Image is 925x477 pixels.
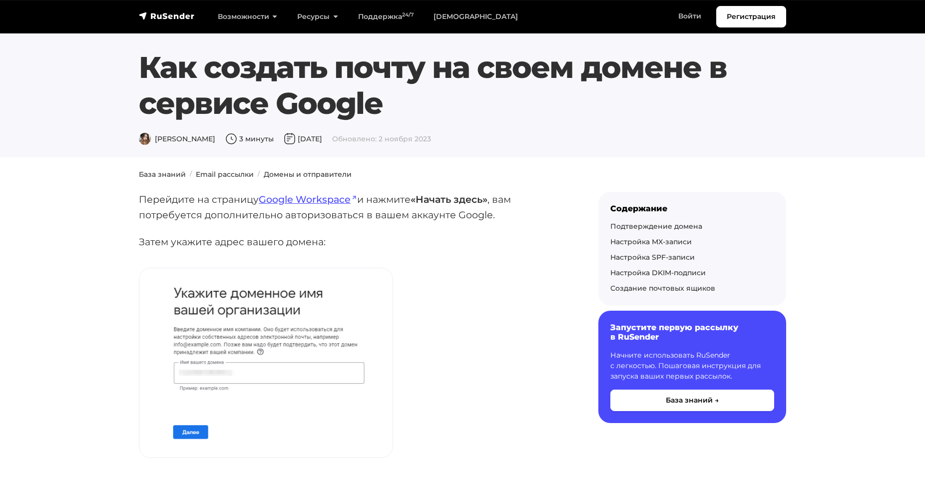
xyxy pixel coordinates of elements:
[225,133,237,145] img: Время чтения
[610,222,702,231] a: Подтверждение домена
[348,6,424,27] a: Поддержка24/7
[610,323,774,342] h6: Запустите первую рассылку в RuSender
[610,237,692,246] a: Настройка MX-записи
[259,193,357,205] a: Google Workspace
[424,6,528,27] a: [DEMOGRAPHIC_DATA]
[264,170,352,179] a: Домены и отправители
[598,311,786,423] a: Запустите первую рассылку в RuSender Начните использовать RuSender с легкостью. Пошаговая инструк...
[139,268,393,458] img: Укажите доменное имя вашей организации
[225,134,274,143] span: 3 минуты
[610,268,706,277] a: Настройка DKIM-подписи
[610,390,774,411] button: База знаний →
[139,234,566,250] p: Затем укажите адрес вашего домена:
[287,6,348,27] a: Ресурсы
[139,170,186,179] a: База знаний
[610,253,695,262] a: Настройка SPF-записи
[139,134,215,143] span: [PERSON_NAME]
[284,134,322,143] span: [DATE]
[610,350,774,382] p: Начните использовать RuSender с легкостью. Пошаговая инструкция для запуска ваших первых рассылок.
[196,170,254,179] a: Email рассылки
[139,192,566,222] p: Перейдите на страницу и нажмите , вам потребуется дополнительно авторизоваться в вашем аккаунте G...
[716,6,786,27] a: Регистрация
[402,11,414,18] sup: 24/7
[139,11,195,21] img: RuSender
[668,6,711,26] a: Войти
[610,284,715,293] a: Создание почтовых ящиков
[332,134,431,143] span: Обновлено: 2 ноября 2023
[208,6,287,27] a: Возможности
[284,133,296,145] img: Дата публикации
[411,193,487,205] strong: «Начать здесь»
[133,169,792,180] nav: breadcrumb
[610,204,774,213] div: Содержание
[139,49,786,121] h1: Как создать почту на своем домене в сервисе Google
